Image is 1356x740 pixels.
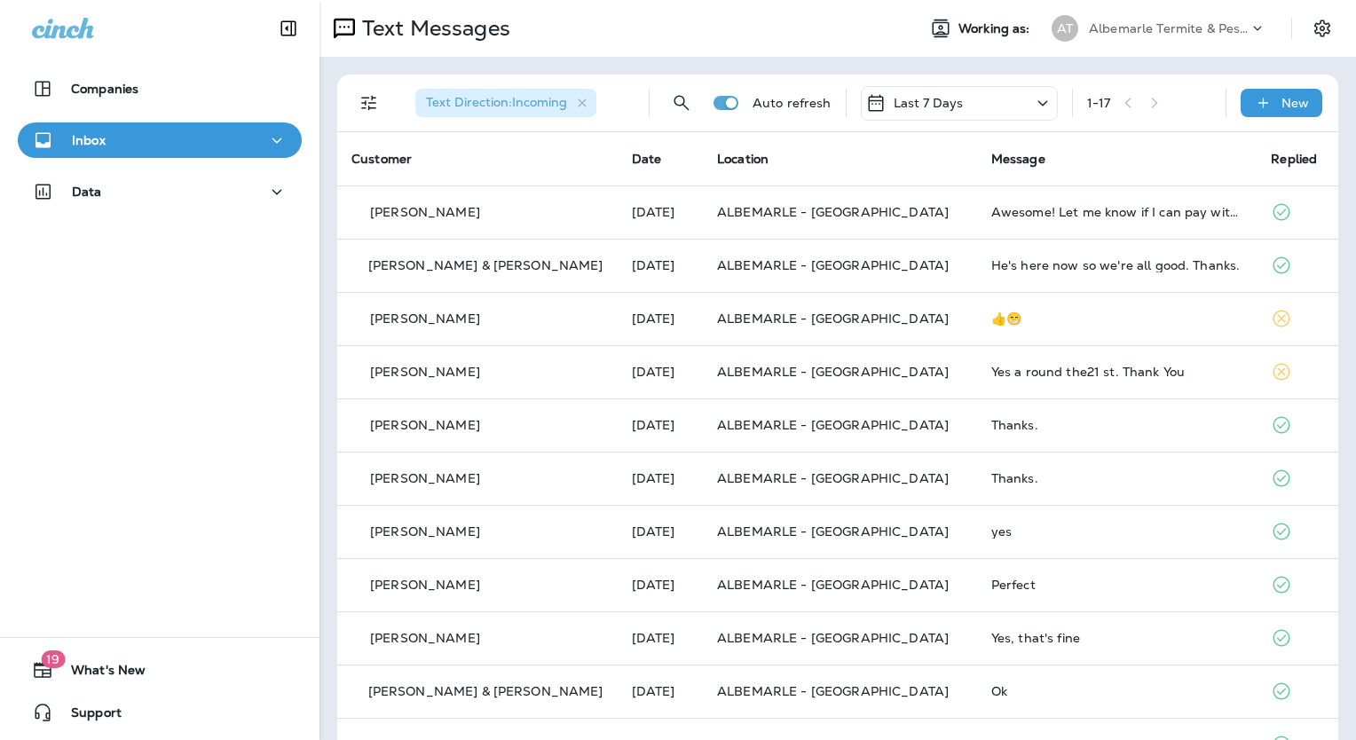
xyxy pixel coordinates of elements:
[1306,12,1338,44] button: Settings
[991,311,1243,326] div: 👍😁
[264,11,313,46] button: Collapse Sidebar
[991,365,1243,379] div: Yes a round the21 st. Thank You
[370,631,480,645] p: [PERSON_NAME]
[18,695,302,730] button: Support
[72,185,102,199] p: Data
[894,96,964,110] p: Last 7 Days
[72,133,106,147] p: Inbox
[991,205,1243,219] div: Awesome! Let me know if I can pay with a credit card over the phone or if you would rather invoic...
[18,652,302,688] button: 19What's New
[53,705,122,727] span: Support
[991,578,1243,592] div: Perfect
[632,365,689,379] p: Sep 12, 2025 11:46 AM
[991,684,1243,698] div: Ok
[370,418,480,432] p: [PERSON_NAME]
[717,151,769,167] span: Location
[632,205,689,219] p: Sep 15, 2025 09:02 AM
[632,684,689,698] p: Sep 11, 2025 02:37 PM
[18,71,302,106] button: Companies
[632,471,689,485] p: Sep 12, 2025 10:00 AM
[368,684,603,698] p: [PERSON_NAME] & [PERSON_NAME]
[1052,15,1078,42] div: AT
[717,364,949,380] span: ALBEMARLE - [GEOGRAPHIC_DATA]
[355,15,510,42] p: Text Messages
[415,89,596,117] div: Text Direction:Incoming
[370,365,480,379] p: [PERSON_NAME]
[717,417,949,433] span: ALBEMARLE - [GEOGRAPHIC_DATA]
[368,258,603,272] p: [PERSON_NAME] & [PERSON_NAME]
[18,174,302,209] button: Data
[370,311,480,326] p: [PERSON_NAME]
[958,21,1034,36] span: Working as:
[632,418,689,432] p: Sep 12, 2025 10:48 AM
[632,578,689,592] p: Sep 12, 2025 08:37 AM
[370,524,480,539] p: [PERSON_NAME]
[1089,21,1249,35] p: Albemarle Termite & Pest Control
[717,311,949,327] span: ALBEMARLE - [GEOGRAPHIC_DATA]
[1281,96,1309,110] p: New
[370,578,480,592] p: [PERSON_NAME]
[632,524,689,539] p: Sep 12, 2025 09:36 AM
[717,683,949,699] span: ALBEMARLE - [GEOGRAPHIC_DATA]
[632,258,689,272] p: Sep 15, 2025 08:55 AM
[632,311,689,326] p: Sep 12, 2025 12:08 PM
[632,151,662,167] span: Date
[717,470,949,486] span: ALBEMARLE - [GEOGRAPHIC_DATA]
[351,85,387,121] button: Filters
[991,471,1243,485] div: Thanks.
[53,663,146,684] span: What's New
[632,631,689,645] p: Sep 12, 2025 08:18 AM
[717,257,949,273] span: ALBEMARLE - [GEOGRAPHIC_DATA]
[991,258,1243,272] div: He's here now so we're all good. Thanks.
[370,205,480,219] p: [PERSON_NAME]
[991,418,1243,432] div: Thanks.
[717,577,949,593] span: ALBEMARLE - [GEOGRAPHIC_DATA]
[991,524,1243,539] div: yes
[370,471,480,485] p: [PERSON_NAME]
[991,151,1045,167] span: Message
[717,204,949,220] span: ALBEMARLE - [GEOGRAPHIC_DATA]
[41,650,65,668] span: 19
[426,94,567,110] span: Text Direction : Incoming
[351,151,412,167] span: Customer
[71,82,138,96] p: Companies
[717,630,949,646] span: ALBEMARLE - [GEOGRAPHIC_DATA]
[1271,151,1317,167] span: Replied
[18,122,302,158] button: Inbox
[664,85,699,121] button: Search Messages
[1087,96,1111,110] div: 1 - 17
[991,631,1243,645] div: Yes, that's fine
[717,524,949,539] span: ALBEMARLE - [GEOGRAPHIC_DATA]
[753,96,832,110] p: Auto refresh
